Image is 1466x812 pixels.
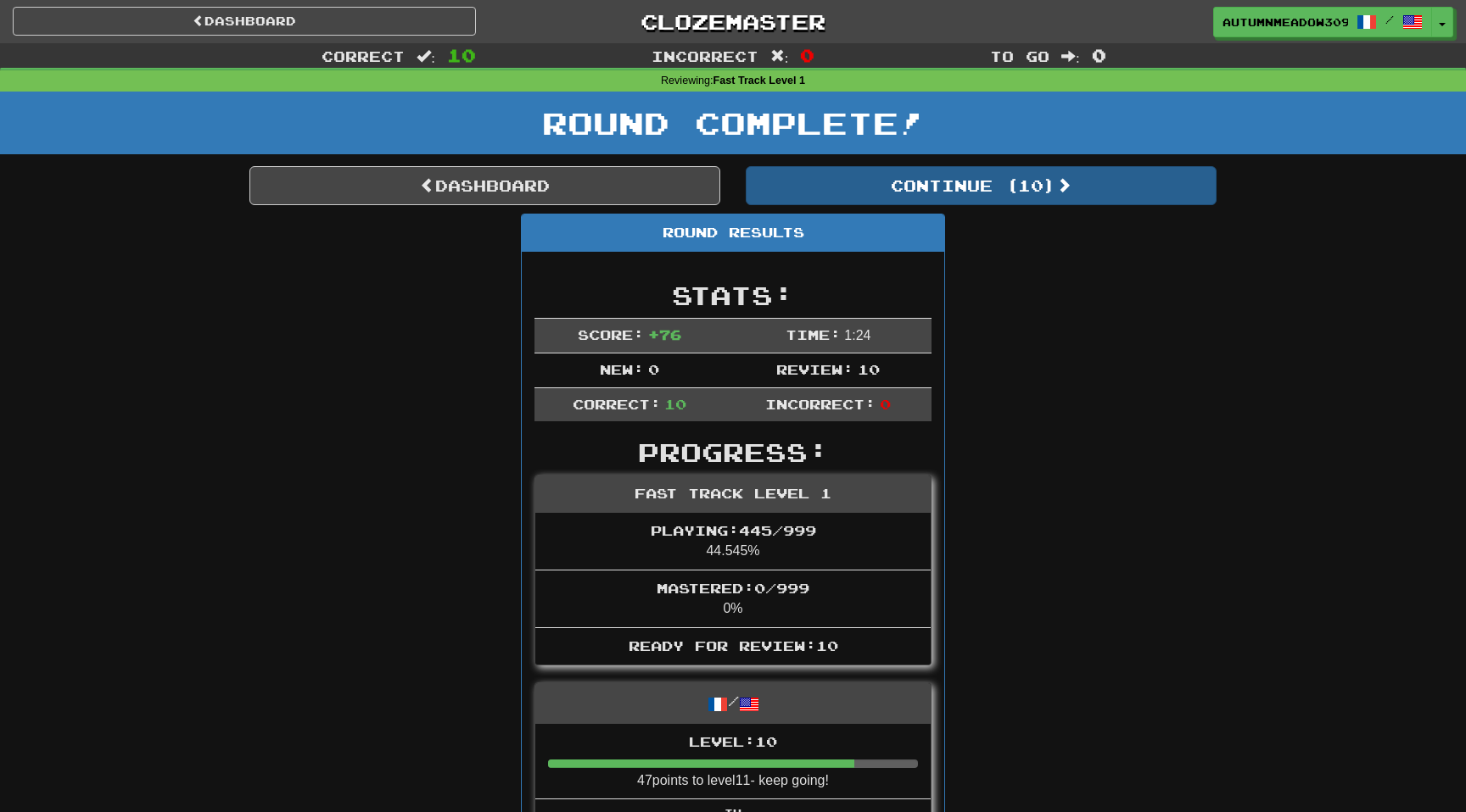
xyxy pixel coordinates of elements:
[534,281,932,309] h2: Stats:
[746,166,1217,205] button: Continue (10)
[1385,14,1394,25] span: /
[652,47,758,64] span: Incorrect
[657,580,809,596] span: Mastered: 0 / 999
[629,637,838,653] span: Ready for Review: 10
[770,49,789,64] span: :
[1092,45,1106,65] span: 0
[786,326,841,342] span: Time:
[651,522,816,538] span: Playing: 445 / 999
[535,724,931,800] li: 47 points to level 11 - keep going!
[501,7,965,36] a: Clozemaster
[447,45,476,65] span: 10
[522,214,944,252] div: Round Results
[1213,7,1432,37] a: AutumnMeadow3098 /
[535,570,931,628] li: 0%
[573,396,661,412] span: Correct:
[535,513,931,570] li: 44.545%
[1223,14,1348,30] span: AutumnMeadow3098
[13,7,476,36] a: Dashboard
[249,166,720,205] a: Dashboard
[417,49,435,64] span: :
[322,47,405,64] span: Correct
[535,476,931,513] div: Fast Track Level 1
[6,106,1460,140] h1: Round Complete!
[880,396,891,412] span: 0
[1061,49,1080,64] span: :
[534,438,932,466] h2: Progress:
[689,733,777,749] span: Level: 10
[858,361,880,377] span: 10
[990,47,1049,64] span: To go
[800,45,814,65] span: 0
[600,361,644,377] span: New:
[844,328,870,342] span: 1 : 24
[713,75,806,86] strong: Fast Track Level 1
[648,326,681,342] span: + 76
[765,396,876,412] span: Incorrect:
[648,361,659,377] span: 0
[578,326,644,342] span: Score:
[776,361,853,377] span: Review:
[664,396,686,412] span: 10
[535,683,931,723] div: /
